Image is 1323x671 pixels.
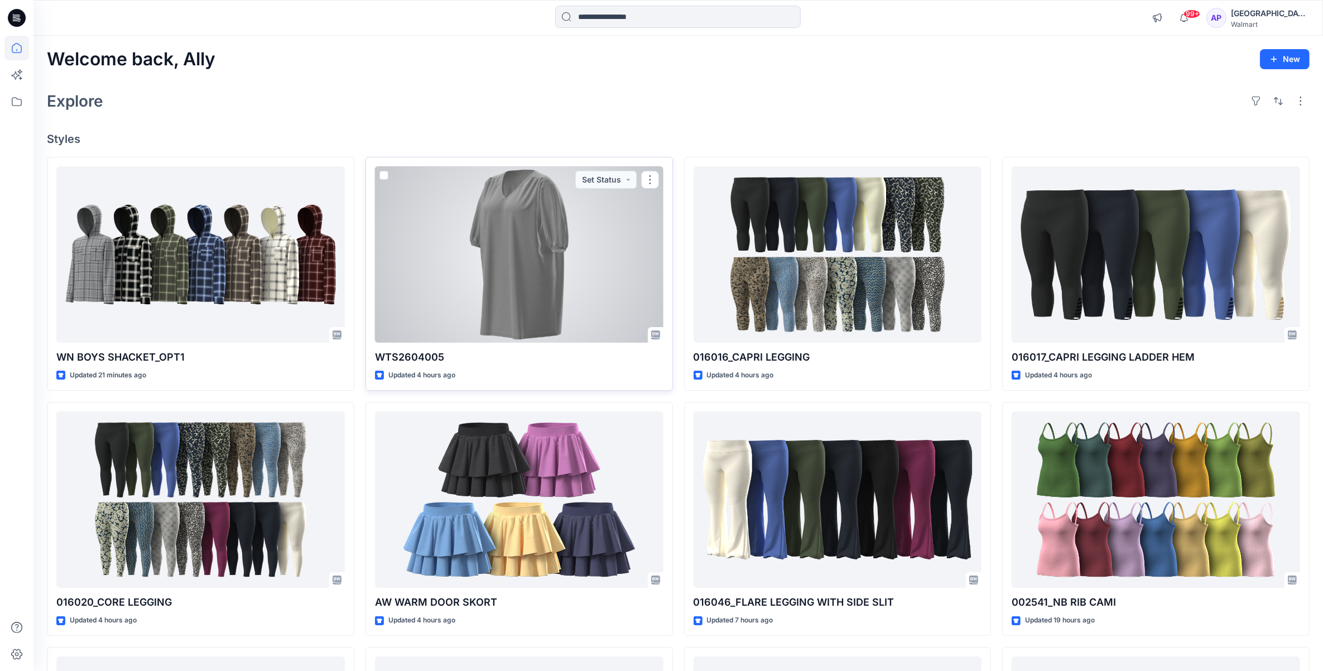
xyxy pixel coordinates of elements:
h4: Styles [47,132,1310,146]
div: Walmart [1231,20,1309,28]
span: 99+ [1184,9,1200,18]
p: WTS2604005 [375,349,663,365]
p: AW WARM DOOR SKORT [375,595,663,610]
a: AW WARM DOOR SKORT [375,411,663,588]
div: AP [1206,8,1226,28]
p: WN BOYS SHACKET_OPT1 [56,349,345,365]
button: New [1260,49,1310,69]
p: 016017_CAPRI LEGGING LADDER HEM [1012,349,1300,365]
a: 016016_CAPRI LEGGING [694,166,982,343]
p: Updated 19 hours ago [1025,615,1095,626]
h2: Explore [47,92,103,110]
p: Updated 7 hours ago [707,615,773,626]
div: [GEOGRAPHIC_DATA] [1231,7,1309,20]
p: 016016_CAPRI LEGGING [694,349,982,365]
p: 016046_FLARE LEGGING WITH SIDE SLIT [694,595,982,610]
p: 002541_NB RIB CAMI [1012,595,1300,610]
a: 016046_FLARE LEGGING WITH SIDE SLIT [694,411,982,588]
p: Updated 4 hours ago [388,370,455,381]
p: Updated 4 hours ago [707,370,774,381]
p: Updated 4 hours ago [1025,370,1092,381]
p: 016020_CORE LEGGING [56,595,345,610]
a: 002541_NB RIB CAMI [1012,411,1300,588]
h2: Welcome back, Ally [47,49,215,70]
a: 016020_CORE LEGGING [56,411,345,588]
a: WN BOYS SHACKET_OPT1 [56,166,345,343]
p: Updated 21 minutes ago [70,370,146,381]
p: Updated 4 hours ago [388,615,455,626]
a: WTS2604005 [375,166,663,343]
a: 016017_CAPRI LEGGING LADDER HEM [1012,166,1300,343]
p: Updated 4 hours ago [70,615,137,626]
